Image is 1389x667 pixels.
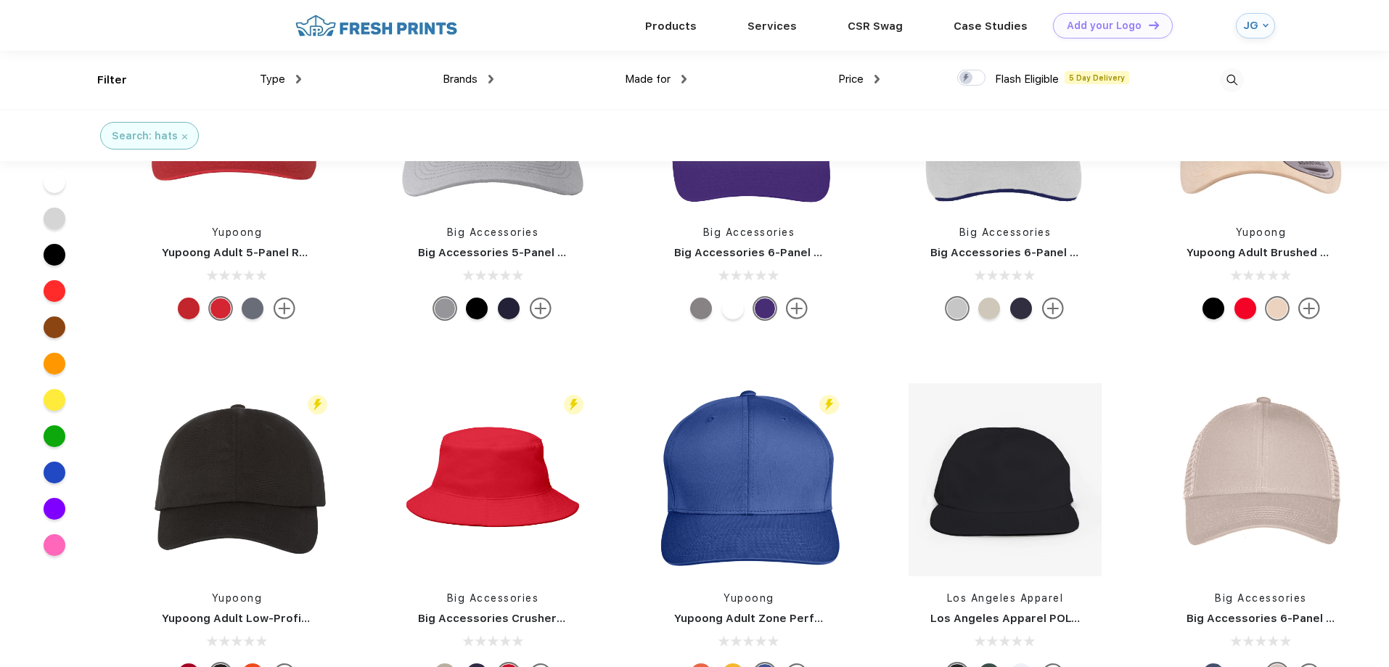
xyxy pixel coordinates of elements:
a: Big Accessories 6-Panel Twill Unstructured Cap [674,246,941,259]
img: more.svg [1042,298,1064,319]
img: func=resize&h=266 [652,383,845,576]
a: Big Accessories [1215,592,1307,604]
img: dropdown.png [874,75,880,83]
div: Team Purple [754,298,776,319]
a: Yupoong [212,226,263,238]
img: func=resize&h=266 [140,383,333,576]
a: Yupoong [212,592,263,604]
div: White [722,298,744,319]
div: Red [210,298,231,319]
a: Yupoong Adult Zone Performance Cap [674,612,888,625]
span: Made for [625,73,671,86]
div: JG [1243,20,1259,32]
div: White Navy [946,298,968,319]
a: Big Accessories Crusher Bucket Cap [418,612,623,625]
div: Black [1202,298,1224,319]
div: Stone Navy [978,298,1000,319]
a: Big Accessories [959,226,1052,238]
div: Red [1234,298,1256,319]
a: Big Accessories [703,226,795,238]
div: Black [466,298,488,319]
a: Big Accessories [447,592,539,604]
span: Brands [443,73,478,86]
span: Flash Eligible [995,73,1059,86]
a: Big Accessories 5-Panel Twill Trucker Cap [418,246,652,259]
div: Search: hats [112,128,178,144]
img: dropdown.png [488,75,493,83]
a: Los Angeles Apparel [947,592,1064,604]
img: more.svg [1298,298,1320,319]
img: dropdown.png [681,75,687,83]
div: Putty [1266,298,1288,319]
img: DT [1149,21,1159,29]
img: flash_active_toggle.svg [819,395,839,414]
img: func=resize&h=266 [396,383,589,576]
a: Products [645,20,697,33]
img: flash_active_toggle.svg [308,395,327,414]
img: func=resize&h=266 [909,383,1102,576]
img: func=resize&h=266 [1165,383,1358,576]
img: flash_active_toggle.svg [564,395,583,414]
a: Yupoong Adult 5-Panel Retro Trucker Cap [162,246,395,259]
img: arrow_down_blue.svg [1263,22,1269,28]
img: fo%20logo%202.webp [291,13,462,38]
a: Yupoong [1236,226,1287,238]
img: more.svg [786,298,808,319]
img: dropdown.png [296,75,301,83]
a: Big Accessories 6-Panel Twill Sandwich Baseball Cap [930,246,1224,259]
img: more.svg [530,298,552,319]
span: Price [838,73,864,86]
div: Heather Black [242,298,263,319]
span: Type [260,73,285,86]
div: Navy [498,298,520,319]
div: Filter [97,72,127,89]
div: Red White [178,298,200,319]
a: Big Accessories [447,226,539,238]
img: more.svg [274,298,295,319]
div: Dark Grey [690,298,712,319]
div: Light Gray [434,298,456,319]
img: desktop_search.svg [1220,68,1244,92]
div: Navy Stone [1010,298,1032,319]
img: filter_cancel.svg [182,134,187,139]
a: Yupoong [724,592,774,604]
a: Yupoong Adult Low-Profile Cotton Twill Dad Cap [162,612,430,625]
a: Los Angeles Apparel POLY COTTON TWILL 5 PANEL HAT [930,612,1240,625]
div: Add your Logo [1067,20,1142,32]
